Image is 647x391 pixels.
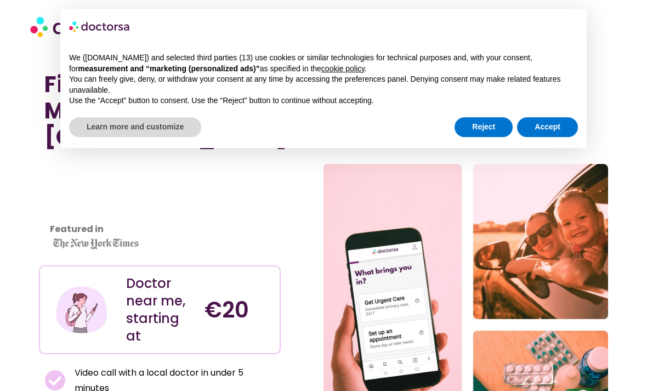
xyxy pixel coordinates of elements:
[321,64,365,73] a: cookie policy
[44,71,275,150] h1: Find a Doctor Near Me in [GEOGRAPHIC_DATA]
[69,117,201,137] button: Learn more and customize
[126,275,193,345] div: Doctor near me, starting at
[517,117,578,137] button: Accept
[69,74,578,95] p: You can freely give, deny, or withdraw your consent at any time by accessing the preferences pane...
[55,283,109,337] img: Illustration depicting a young woman in a casual outfit, engaged with her smartphone. She has a p...
[69,95,578,106] p: Use the “Accept” button to consent. Use the “Reject” button to continue without accepting.
[69,18,130,35] img: logo
[455,117,513,137] button: Reject
[78,64,259,73] strong: measurement and “marketing (personalized ads)”
[205,297,271,323] h4: €20
[69,53,578,74] p: We ([DOMAIN_NAME]) and selected third parties (13) use cookies or similar technologies for techni...
[44,161,143,243] iframe: Customer reviews powered by Trustpilot
[50,223,104,235] strong: Featured in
